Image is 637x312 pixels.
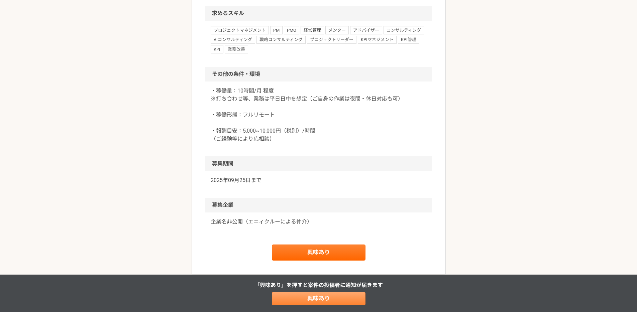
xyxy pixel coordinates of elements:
[256,36,306,44] span: 戦略コンサルティング
[284,26,299,34] span: PMO
[384,26,424,34] span: コンサルティング
[205,6,432,21] h2: 求めるスキル
[254,281,383,289] p: 「興味あり」を押すと 案件の投稿者に通知が届きます
[350,26,382,34] span: アドバイザー
[301,26,324,34] span: 経営管理
[211,36,255,44] span: AIコンサルティング
[270,26,283,34] span: PM
[272,245,365,261] a: 興味あり
[225,45,248,53] span: 業務改善
[272,292,365,305] a: 興味あり
[211,176,427,184] p: 2025年09月25日まで
[211,26,269,34] span: プロジェクトマネジメント
[307,36,356,44] span: プロジェクトリーダー
[205,67,432,82] h2: その他の条件・環境
[211,87,427,143] p: ・稼働量：10時間/月 程度 ※打ち合わせ等、業務は平日日中を想定（ご自身の作業は夜間・休日対応も可） ・稼働形態：フルリモート ・報酬目安：5,000~10,000円（税別）/時間 （ご経験等...
[211,45,223,53] span: KPI
[211,218,427,226] a: 企業名非公開（エニィクルーによる仲介）
[205,156,432,171] h2: 募集期間
[398,36,419,44] span: KPI管理
[205,198,432,212] h2: 募集企業
[358,36,397,44] span: KPIマネジメント
[325,26,349,34] span: メンター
